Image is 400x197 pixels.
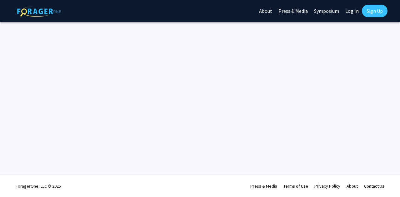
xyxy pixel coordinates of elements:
img: ForagerOne Logo [17,6,61,17]
a: Contact Us [364,183,384,189]
a: Terms of Use [283,183,308,189]
a: Privacy Policy [314,183,340,189]
div: ForagerOne, LLC © 2025 [16,175,61,197]
a: About [347,183,358,189]
a: Press & Media [250,183,277,189]
a: Sign Up [362,5,387,17]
